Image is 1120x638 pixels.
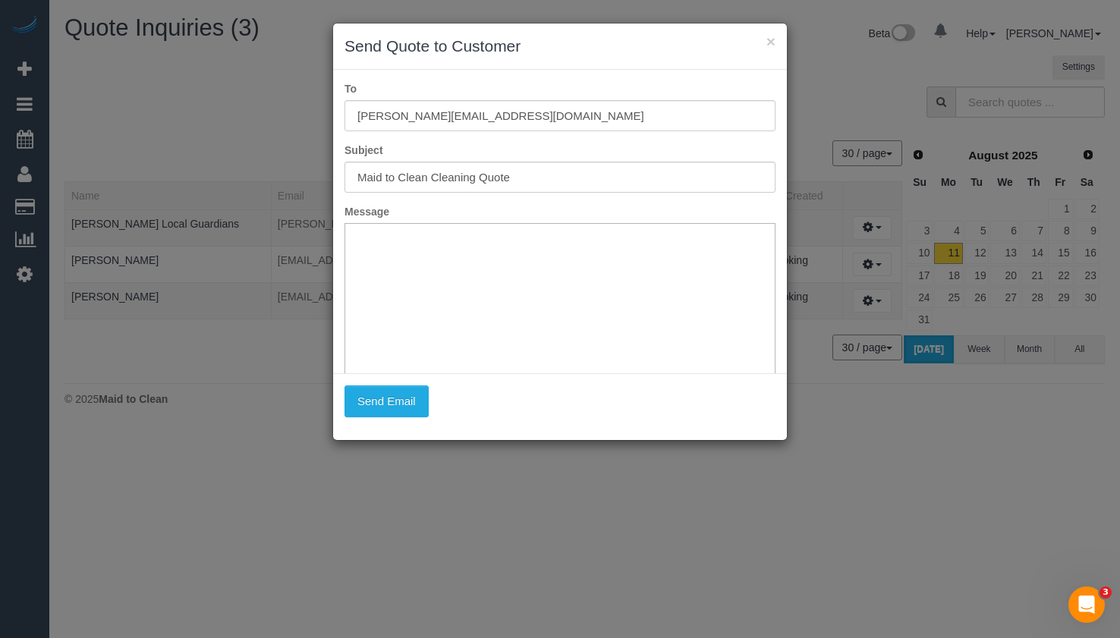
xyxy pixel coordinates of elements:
button: Send Email [344,385,429,417]
h3: Send Quote to Customer [344,35,776,58]
span: 3 [1100,586,1112,599]
input: To [344,100,776,131]
input: Subject [344,162,776,193]
label: Subject [333,143,787,158]
iframe: Intercom live chat [1068,586,1105,623]
label: To [333,81,787,96]
button: × [766,33,776,49]
label: Message [333,204,787,219]
iframe: Rich Text Editor, editor1 [345,224,775,460]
